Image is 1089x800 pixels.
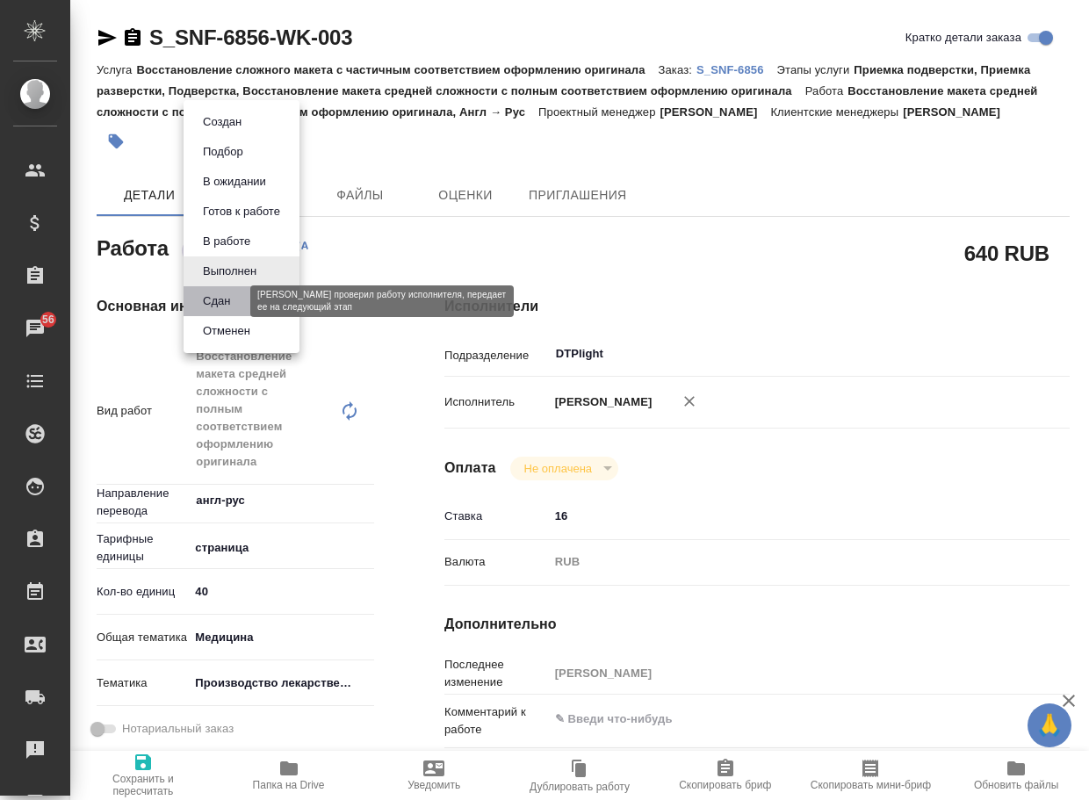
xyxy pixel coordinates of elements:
button: Отменен [198,321,256,341]
button: Создан [198,112,247,132]
button: Готов к работе [198,202,285,221]
button: Сдан [198,292,235,311]
button: Подбор [198,142,249,162]
button: В работе [198,232,256,251]
button: В ожидании [198,172,271,191]
button: Выполнен [198,262,262,281]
